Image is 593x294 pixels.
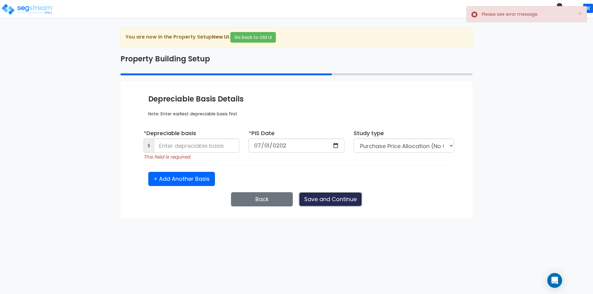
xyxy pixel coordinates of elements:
button: Go back to Old UI [230,32,276,43]
input: Select date [249,139,344,153]
div: You are now in the Property Setup . [120,27,473,48]
label: PIS Date [249,129,275,137]
label: Study type [354,129,384,137]
img: logo_pro_r.png [1,3,53,15]
button: + Add Another Basis [148,172,215,186]
small: This field is required. [144,154,191,160]
span: $ [144,139,154,153]
div: Open Intercom Messenger [547,273,562,288]
button: Back [231,192,293,206]
button: Close [578,10,582,17]
img: avatar.png [554,3,565,14]
label: Depreciable basis [144,129,196,137]
button: Save and Continue [299,192,362,206]
div: Depreciable Basis Details [148,94,445,104]
div: Property Building Setup [116,54,477,64]
input: Enter depreciable basis [154,139,239,153]
span: × [578,9,582,18]
span: Please see error message. [482,11,572,17]
strong: New UI [212,33,229,40]
div: Note: Enter earliest depreciable basis first [148,105,445,117]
